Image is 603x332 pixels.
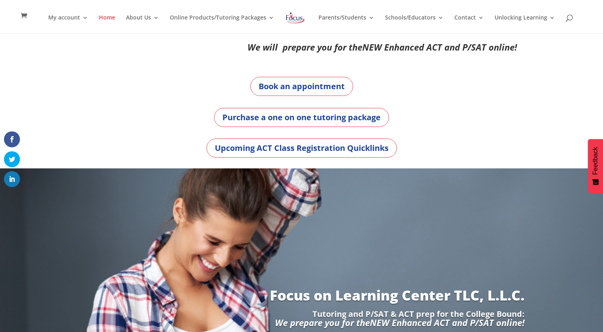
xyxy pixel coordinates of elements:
[214,108,389,127] a: Purchase a one on one tutoring package
[99,15,115,33] a: Home
[270,286,524,305] a: Focus on Learning Center TLC, L.L.C.
[206,139,397,158] a: Upcoming ACT Class Registration Quicklinks
[454,15,484,33] a: Contact
[385,15,444,33] a: Schools/Educators
[588,139,603,193] button: Feedback - Show survey
[250,77,353,96] a: Book an appointment
[318,15,374,33] a: Parents/Students
[285,11,306,25] img: Focus on Learning
[170,15,274,33] a: Online Products/Tutoring Packages
[275,316,370,328] em: We prepare you for the
[370,316,524,328] em: NEW Enhanced ACT and P/SAT online!
[495,15,555,33] a: Unlocking Learning
[592,147,599,175] span: Feedback
[362,41,517,53] em: NEW Enhanced ACT and P/SAT online!
[48,15,88,33] a: My account
[79,310,524,318] p: Tutoring and P/SAT & ACT prep for the College Bound:
[126,15,159,33] a: About Us
[247,41,362,53] em: We will prepare you for the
